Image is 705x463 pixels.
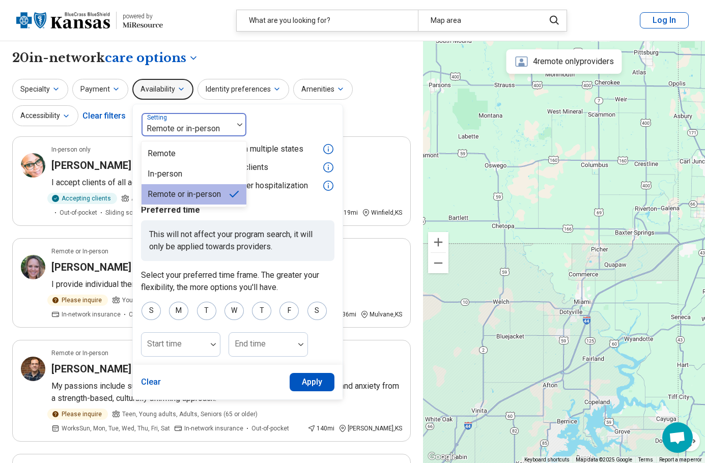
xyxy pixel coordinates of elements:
button: Care options [105,49,199,67]
span: Sliding scale [105,208,142,217]
div: [PERSON_NAME] , KS [339,424,402,433]
a: Blue Cross Blue Shield Kansaspowered by [16,8,163,33]
div: In-person [148,168,182,180]
div: S [307,302,327,320]
h3: [PERSON_NAME] [51,158,131,172]
span: Works Sun, Mon, Tue, Wed, Thu, Fri, Sat [62,424,170,433]
div: 4 remote only providers [506,49,622,74]
p: I provide individual therapy and couples therapy and specialize in EMDR. [51,278,402,291]
button: Log In [640,12,689,28]
span: Map data ©2025 Google [576,457,632,462]
a: Terms (opens in new tab) [638,457,653,462]
div: Open chat [662,422,693,453]
span: In-network insurance [62,310,121,319]
button: Payment [72,79,128,100]
label: End time [235,339,266,349]
p: Remote or In-person [51,349,108,358]
div: powered by [123,12,163,21]
span: In-network insurance [184,424,243,433]
button: Zoom out [428,253,448,273]
div: Winfield , KS [362,208,402,217]
div: Remote [148,148,176,160]
div: Accepting clients [47,193,117,204]
h3: [PERSON_NAME] [51,260,131,274]
button: Accessibility [12,105,78,126]
button: Clear [141,373,161,391]
button: Availability [132,79,193,100]
div: Please inquire [47,295,108,306]
div: T [252,302,271,320]
h1: 20 in-network [12,49,199,67]
label: Setting [147,114,169,121]
button: Amenities [293,79,353,100]
div: 119 mi [331,208,358,217]
button: Apply [290,373,335,391]
div: Mulvane , KS [360,310,402,319]
p: This will not affect your program search, it will only be applied towards providers. [141,220,334,261]
span: All ages [131,194,154,203]
span: care options [105,49,186,67]
p: Select your preferred time frame. The greater your flexibility, the more options you'll have. [141,269,334,294]
p: In-person only [51,145,91,154]
button: Zoom in [428,232,448,252]
div: S [142,302,161,320]
span: Young adults, Adults [122,296,181,305]
button: Specialty [12,79,68,100]
div: T [197,302,216,320]
span: Out-of-pocket [60,208,97,217]
span: Out-of-pocket [129,310,166,319]
p: Preferred time [141,204,334,216]
span: Teen, Young adults, Adults, Seniors (65 or older) [122,410,258,419]
div: What are you looking for? [237,10,418,31]
h3: [PERSON_NAME] [51,362,131,376]
p: My passions include supporting people's resilience to shame, [MEDICAL_DATA], and anxiety from a s... [51,380,402,404]
p: Remote or In-person [51,247,108,256]
div: Please inquire [47,409,108,420]
div: W [224,302,244,320]
button: Identity preferences [198,79,289,100]
div: F [279,302,299,320]
label: Start time [147,339,182,349]
div: Clear filters [82,104,126,128]
div: 140 mi [307,424,334,433]
img: Blue Cross Blue Shield Kansas [16,8,110,33]
div: M [169,302,188,320]
div: Remote or in-person [148,188,221,200]
span: Out-of-pocket [251,424,289,433]
div: Map area [418,10,539,31]
a: Report a map error [659,457,702,462]
p: I accept clients of all ages and backgrounds. Let's work together. [51,177,402,189]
